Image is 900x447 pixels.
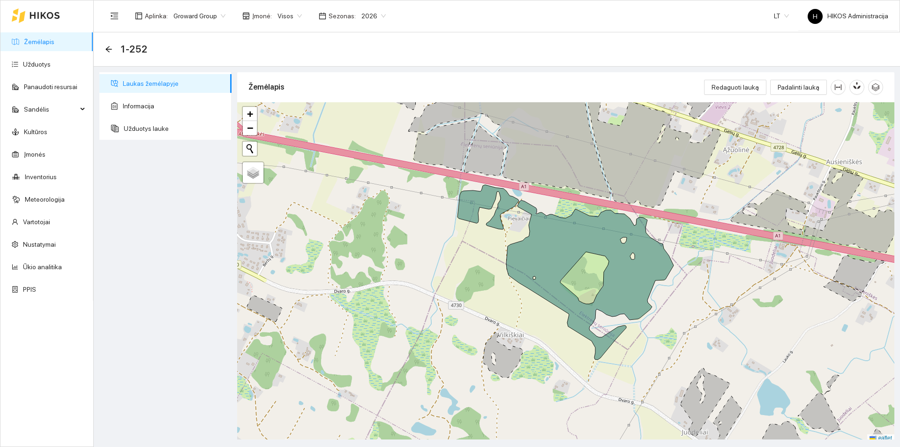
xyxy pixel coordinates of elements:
[24,38,54,45] a: Žemėlapis
[135,12,142,20] span: layout
[831,80,846,95] button: column-width
[778,82,819,92] span: Padalinti lauką
[24,151,45,158] a: Įmonės
[23,263,62,271] a: Ūkio analitika
[23,61,51,68] a: Užduotys
[277,9,302,23] span: Visos
[124,119,224,138] span: Užduotys lauke
[248,74,704,100] div: Žemėlapis
[23,241,56,248] a: Nustatymai
[120,42,148,57] span: 1-252
[242,12,250,20] span: shop
[770,83,827,91] a: Padalinti lauką
[704,80,766,95] button: Redaguoti lauką
[145,11,168,21] span: Aplinka :
[252,11,272,21] span: Įmonė :
[173,9,225,23] span: Groward Group
[247,108,253,120] span: +
[24,128,47,136] a: Kultūros
[243,162,263,183] a: Layers
[25,196,65,203] a: Meteorologija
[243,121,257,135] a: Zoom out
[243,142,257,156] button: Initiate a new search
[712,82,759,92] span: Redaguoti lauką
[110,12,119,20] span: menu-fold
[24,83,77,91] a: Panaudoti resursai
[831,83,845,91] span: column-width
[870,435,892,441] a: Leaflet
[243,107,257,121] a: Zoom in
[25,173,57,181] a: Inventorius
[770,80,827,95] button: Padalinti lauką
[105,45,112,53] span: arrow-left
[123,74,224,93] span: Laukas žemėlapyje
[123,97,224,115] span: Informacija
[24,100,77,119] span: Sandėlis
[105,45,112,53] div: Atgal
[808,12,888,20] span: HIKOS Administracija
[247,122,253,134] span: −
[813,9,817,24] span: H
[23,286,36,293] a: PPIS
[329,11,356,21] span: Sezonas :
[105,7,124,25] button: menu-fold
[23,218,50,226] a: Vartotojai
[361,9,386,23] span: 2026
[704,83,766,91] a: Redaguoti lauką
[774,9,789,23] span: LT
[319,12,326,20] span: calendar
